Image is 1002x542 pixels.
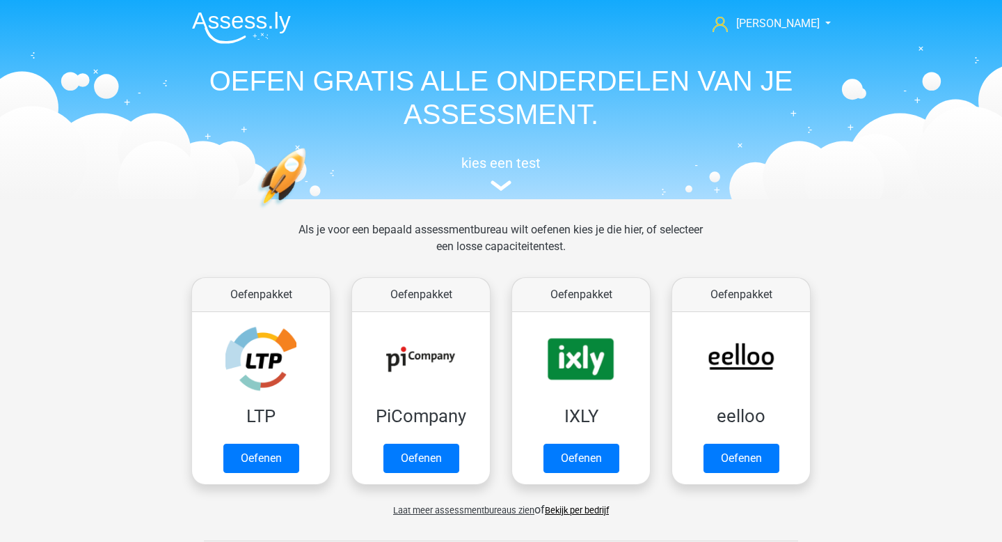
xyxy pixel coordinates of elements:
a: Bekijk per bedrijf [545,505,609,516]
a: Oefenen [383,444,459,473]
span: Laat meer assessmentbureaus zien [393,505,534,516]
a: Oefenen [223,444,299,473]
a: Oefenen [703,444,779,473]
h5: kies een test [181,155,821,171]
img: Assessly [192,11,291,44]
img: oefenen [257,148,360,274]
h1: OEFEN GRATIS ALLE ONDERDELEN VAN JE ASSESSMENT. [181,64,821,131]
a: Oefenen [543,444,619,473]
a: kies een test [181,155,821,192]
div: of [181,490,821,518]
a: [PERSON_NAME] [707,15,821,32]
span: [PERSON_NAME] [736,17,820,30]
img: assessment [491,180,511,191]
div: Als je voor een bepaald assessmentbureau wilt oefenen kies je die hier, of selecteer een losse ca... [287,222,714,272]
